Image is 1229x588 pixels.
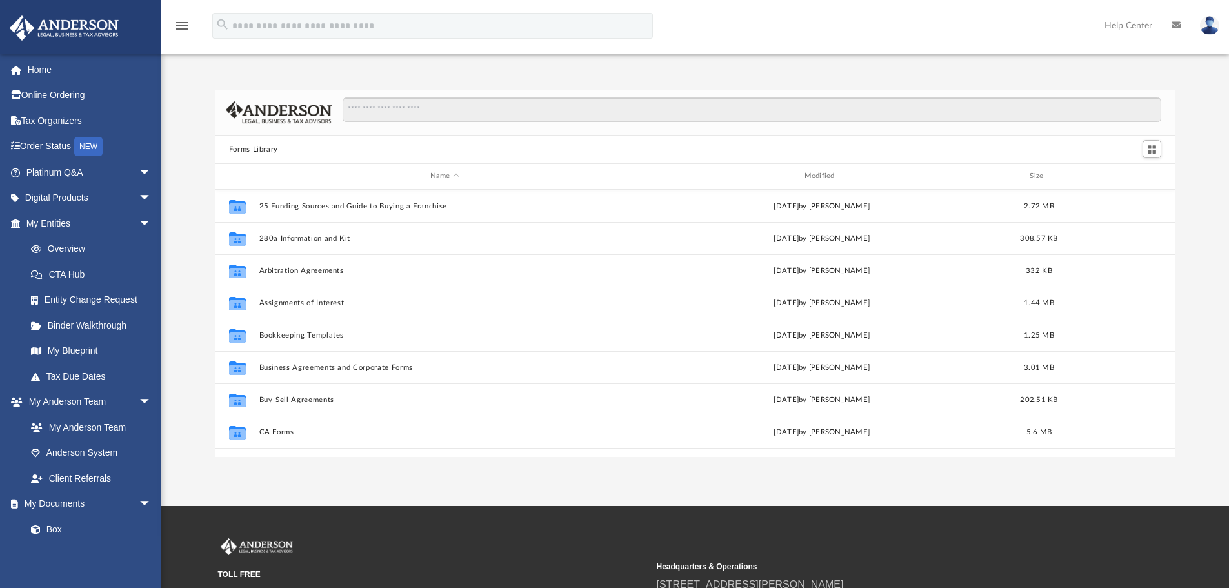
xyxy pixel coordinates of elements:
span: 308.57 KB [1020,234,1057,241]
div: [DATE] by [PERSON_NAME] [636,361,1008,373]
div: NEW [74,137,103,156]
span: 2.72 MB [1024,202,1054,209]
a: Client Referrals [18,465,165,491]
span: 1.44 MB [1024,299,1054,306]
div: Modified [635,170,1007,182]
span: 1.25 MB [1024,331,1054,338]
div: [DATE] by [PERSON_NAME] [636,426,1008,438]
span: 202.51 KB [1020,396,1057,403]
a: Digital Productsarrow_drop_down [9,185,171,211]
span: arrow_drop_down [139,159,165,186]
button: Forms Library [229,144,278,156]
i: menu [174,18,190,34]
div: [DATE] by [PERSON_NAME] [636,394,1008,405]
input: Search files and folders [343,97,1161,122]
div: [DATE] by [PERSON_NAME] [636,329,1008,341]
a: My Entitiesarrow_drop_down [9,210,171,236]
div: Size [1013,170,1064,182]
a: My Anderson Team [18,414,158,440]
a: menu [174,25,190,34]
span: arrow_drop_down [139,491,165,518]
a: Meeting Minutes [18,542,165,568]
a: Overview [18,236,171,262]
small: Headquarters & Operations [657,561,1086,573]
button: Business Agreements and Corporate Forms [259,363,630,372]
div: [DATE] by [PERSON_NAME] [636,265,1008,276]
img: Anderson Advisors Platinum Portal [6,15,123,41]
a: CTA Hub [18,261,171,287]
div: Name [258,170,630,182]
button: 280a Information and Kit [259,234,630,243]
a: Online Ordering [9,83,171,108]
img: User Pic [1200,16,1219,35]
span: arrow_drop_down [139,185,165,212]
div: grid [215,190,1176,457]
i: search [215,17,230,32]
div: [DATE] by [PERSON_NAME] [636,232,1008,244]
a: My Blueprint [18,338,165,364]
span: 5.6 MB [1026,428,1052,435]
div: id [1070,170,1161,182]
span: arrow_drop_down [139,389,165,416]
small: TOLL FREE [218,569,648,580]
a: Order StatusNEW [9,134,171,160]
div: [DATE] by [PERSON_NAME] [636,297,1008,309]
a: My Documentsarrow_drop_down [9,491,165,517]
a: Anderson System [18,440,165,466]
a: Box [18,516,158,542]
button: Buy-Sell Agreements [259,396,630,404]
button: CA Forms [259,428,630,436]
div: id [221,170,253,182]
div: [DATE] by [PERSON_NAME] [636,200,1008,212]
span: 332 KB [1026,267,1052,274]
a: Binder Walkthrough [18,312,171,338]
a: Platinum Q&Aarrow_drop_down [9,159,171,185]
button: Switch to Grid View [1143,140,1162,158]
img: Anderson Advisors Platinum Portal [218,538,295,555]
button: Assignments of Interest [259,299,630,307]
a: Tax Organizers [9,108,171,134]
button: 25 Funding Sources and Guide to Buying a Franchise [259,202,630,210]
a: Home [9,57,171,83]
a: Tax Due Dates [18,363,171,389]
a: My Anderson Teamarrow_drop_down [9,389,165,415]
button: Bookkeeping Templates [259,331,630,340]
span: 3.01 MB [1024,363,1054,370]
button: Arbitration Agreements [259,267,630,275]
span: arrow_drop_down [139,210,165,237]
a: Entity Change Request [18,287,171,313]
